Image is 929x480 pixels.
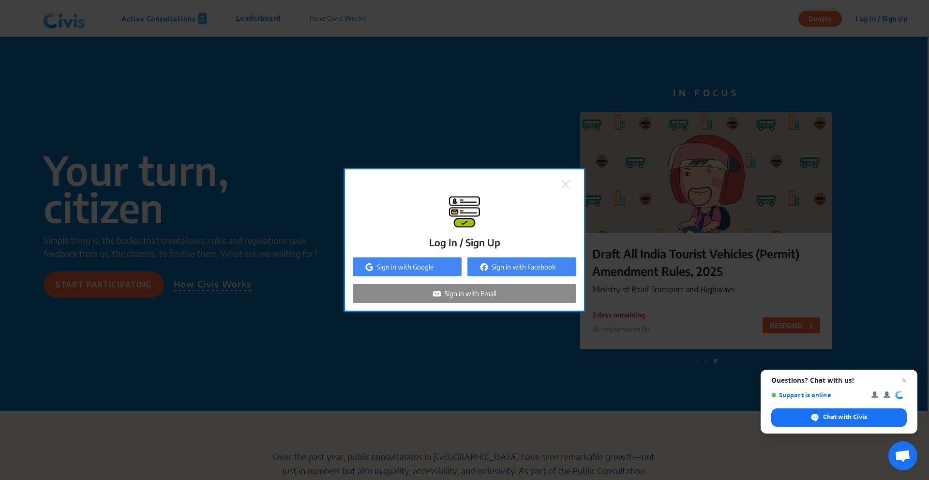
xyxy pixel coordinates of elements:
[365,263,373,271] img: auth-google.png
[480,263,488,271] img: auth-fb.png
[771,391,865,399] span: Support is online
[771,408,907,427] div: Chat with Civis
[823,413,867,421] span: Chat with Civis
[449,196,480,227] img: signup-modal.png
[445,288,496,299] p: Sign in with Email
[562,180,569,188] img: close.png
[771,376,907,384] span: Questions? Chat with us!
[492,262,555,272] p: Sign in with Facebook
[433,290,441,298] img: auth-email.png
[899,375,910,386] span: Close chat
[377,262,434,272] p: Sign in with Google
[429,235,500,250] p: Log In / Sign Up
[888,441,917,470] div: Open chat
